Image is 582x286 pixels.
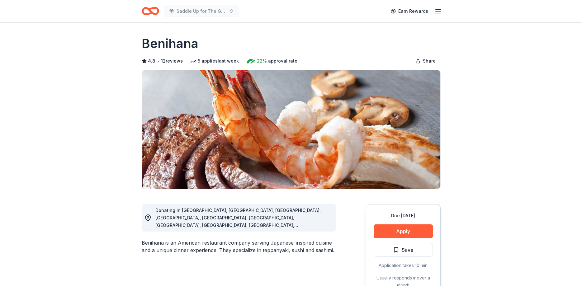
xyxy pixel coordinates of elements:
span: 4.8 [148,57,155,65]
button: Share [410,55,441,67]
div: Due [DATE] [374,212,433,219]
span: Donating in [GEOGRAPHIC_DATA], [GEOGRAPHIC_DATA], [GEOGRAPHIC_DATA], [GEOGRAPHIC_DATA], [GEOGRAPH... [155,208,321,273]
div: Benihana is an American restaurant company serving Japanese-inspired cuisine and a unique dinner ... [142,239,336,254]
button: Apply [374,224,433,238]
h1: Benihana [142,35,198,52]
a: Earn Rewards [387,6,432,17]
button: 12reviews [161,57,183,65]
button: Saddle Up for The Guild [164,5,239,17]
div: 5 applies last week [190,57,239,65]
img: Image for Benihana [142,70,440,189]
button: Save [374,243,433,257]
span: • [157,59,159,63]
div: Application takes 10 min [374,262,433,269]
a: Home [142,4,159,18]
span: 22% [257,57,267,65]
span: Save [402,246,414,254]
span: Saddle Up for The Guild [177,7,226,15]
span: approval rate [268,57,297,65]
span: Share [423,57,436,65]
